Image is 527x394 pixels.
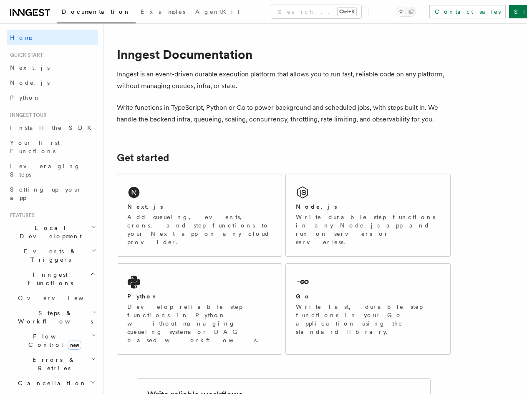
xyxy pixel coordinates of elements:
[68,341,81,350] span: new
[10,124,96,131] span: Install the SDK
[338,8,356,16] kbd: Ctrl+K
[10,94,40,101] span: Python
[117,174,282,257] a: Next.jsAdd queueing, events, crons, and step functions to your Next app on any cloud provider.
[141,8,185,15] span: Examples
[15,290,98,306] a: Overview
[15,332,92,349] span: Flow Control
[7,112,47,119] span: Inngest tour
[10,186,82,201] span: Setting up your app
[7,212,35,219] span: Features
[7,135,98,159] a: Your first Functions
[7,224,91,240] span: Local Development
[7,52,43,58] span: Quick start
[15,379,87,387] span: Cancellation
[15,329,98,352] button: Flow Controlnew
[7,247,91,264] span: Events & Triggers
[127,213,272,246] p: Add queueing, events, crons, and step functions to your Next app on any cloud provider.
[117,152,169,164] a: Get started
[127,303,272,344] p: Develop reliable step functions in Python without managing queueing systems or DAG based workflows.
[271,5,361,18] button: Search...Ctrl+K
[296,213,440,246] p: Write durable step functions in any Node.js app and run on servers or serverless.
[127,292,158,301] h2: Python
[396,7,416,17] button: Toggle dark mode
[7,159,98,182] a: Leveraging Steps
[7,30,98,45] a: Home
[7,75,98,90] a: Node.js
[7,267,98,290] button: Inngest Functions
[15,356,91,372] span: Errors & Retries
[296,292,311,301] h2: Go
[7,270,90,287] span: Inngest Functions
[117,68,451,92] p: Inngest is an event-driven durable execution platform that allows you to run fast, reliable code ...
[7,220,98,244] button: Local Development
[127,202,163,211] h2: Next.js
[296,202,337,211] h2: Node.js
[7,244,98,267] button: Events & Triggers
[10,139,60,154] span: Your first Functions
[57,3,136,23] a: Documentation
[15,352,98,376] button: Errors & Retries
[10,79,50,86] span: Node.js
[62,8,131,15] span: Documentation
[15,309,93,326] span: Steps & Workflows
[429,5,506,18] a: Contact sales
[10,163,81,178] span: Leveraging Steps
[15,306,98,329] button: Steps & Workflows
[136,3,190,23] a: Examples
[10,33,33,42] span: Home
[117,47,451,62] h1: Inngest Documentation
[285,174,451,257] a: Node.jsWrite durable step functions in any Node.js app and run on servers or serverless.
[190,3,245,23] a: AgentKit
[7,60,98,75] a: Next.js
[285,263,451,355] a: GoWrite fast, durable step functions in your Go application using the standard library.
[7,90,98,105] a: Python
[15,376,98,391] button: Cancellation
[117,263,282,355] a: PythonDevelop reliable step functions in Python without managing queueing systems or DAG based wo...
[296,303,440,336] p: Write fast, durable step functions in your Go application using the standard library.
[117,102,451,125] p: Write functions in TypeScript, Python or Go to power background and scheduled jobs, with steps bu...
[18,295,104,301] span: Overview
[7,120,98,135] a: Install the SDK
[195,8,240,15] span: AgentKit
[10,64,50,71] span: Next.js
[7,182,98,205] a: Setting up your app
